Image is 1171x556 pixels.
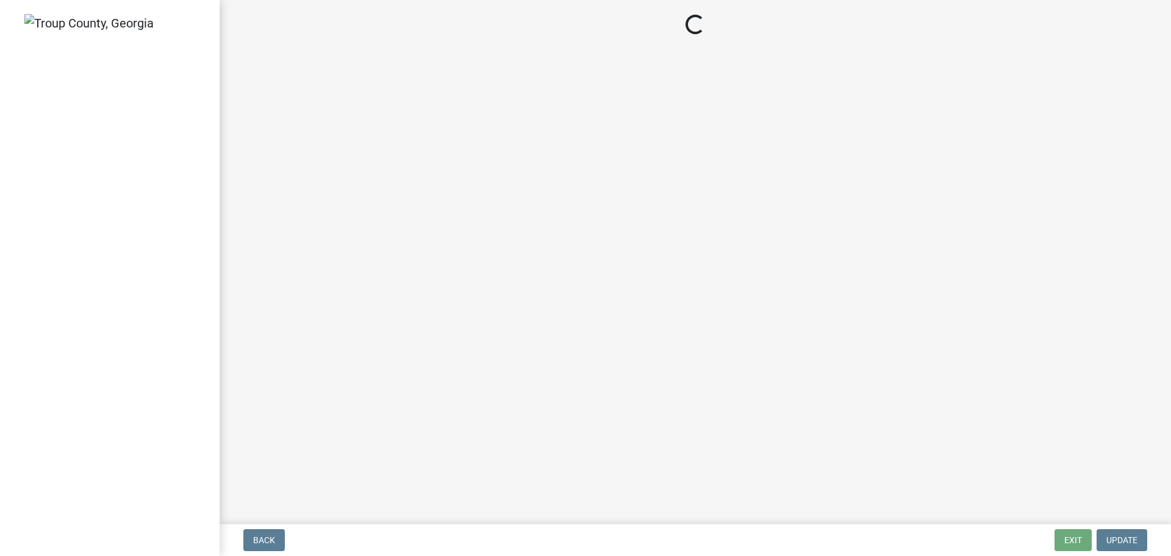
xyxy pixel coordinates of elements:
[1055,529,1092,551] button: Exit
[243,529,285,551] button: Back
[1106,535,1137,545] span: Update
[1097,529,1147,551] button: Update
[24,14,154,32] img: Troup County, Georgia
[253,535,275,545] span: Back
